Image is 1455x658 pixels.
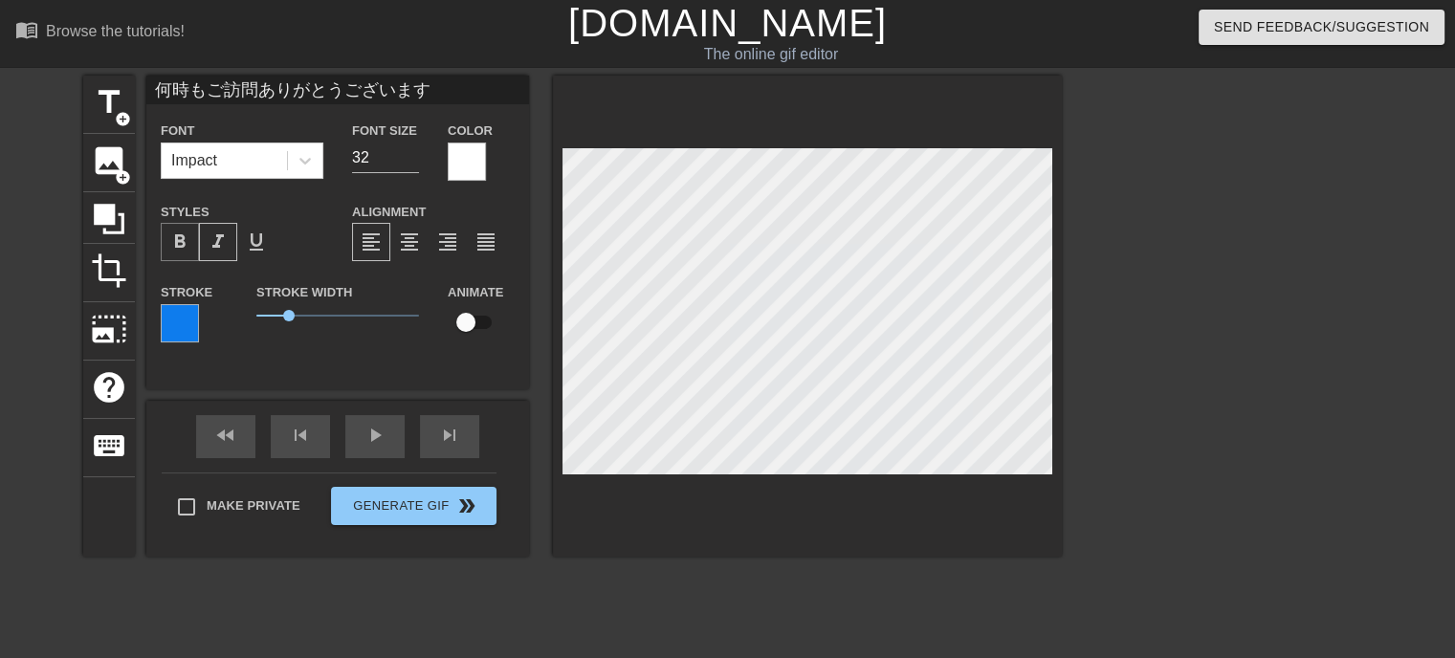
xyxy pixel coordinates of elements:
[364,424,386,447] span: play_arrow
[352,203,426,222] label: Alignment
[448,283,503,302] label: Animate
[1214,15,1429,39] span: Send Feedback/Suggestion
[161,283,212,302] label: Stroke
[115,169,131,186] span: add_circle
[436,230,459,253] span: format_align_right
[474,230,497,253] span: format_align_justify
[46,23,185,39] div: Browse the tutorials!
[245,230,268,253] span: format_underline
[214,424,237,447] span: fast_rewind
[256,283,352,302] label: Stroke Width
[455,494,478,517] span: double_arrow
[360,230,383,253] span: format_align_left
[1199,10,1444,45] button: Send Feedback/Suggestion
[207,230,230,253] span: format_italic
[398,230,421,253] span: format_align_center
[448,121,493,141] label: Color
[289,424,312,447] span: skip_previous
[438,424,461,447] span: skip_next
[115,111,131,127] span: add_circle
[339,494,489,517] span: Generate Gif
[91,311,127,347] span: photo_size_select_large
[168,230,191,253] span: format_bold
[91,143,127,179] span: image
[495,43,1047,66] div: The online gif editor
[331,487,496,525] button: Generate Gif
[91,369,127,406] span: help
[91,252,127,289] span: crop
[161,121,194,141] label: Font
[91,84,127,121] span: title
[352,121,417,141] label: Font Size
[171,149,217,172] div: Impact
[207,496,300,515] span: Make Private
[161,203,209,222] label: Styles
[91,428,127,464] span: keyboard
[568,2,887,44] a: [DOMAIN_NAME]
[15,18,185,48] a: Browse the tutorials!
[15,18,38,41] span: menu_book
